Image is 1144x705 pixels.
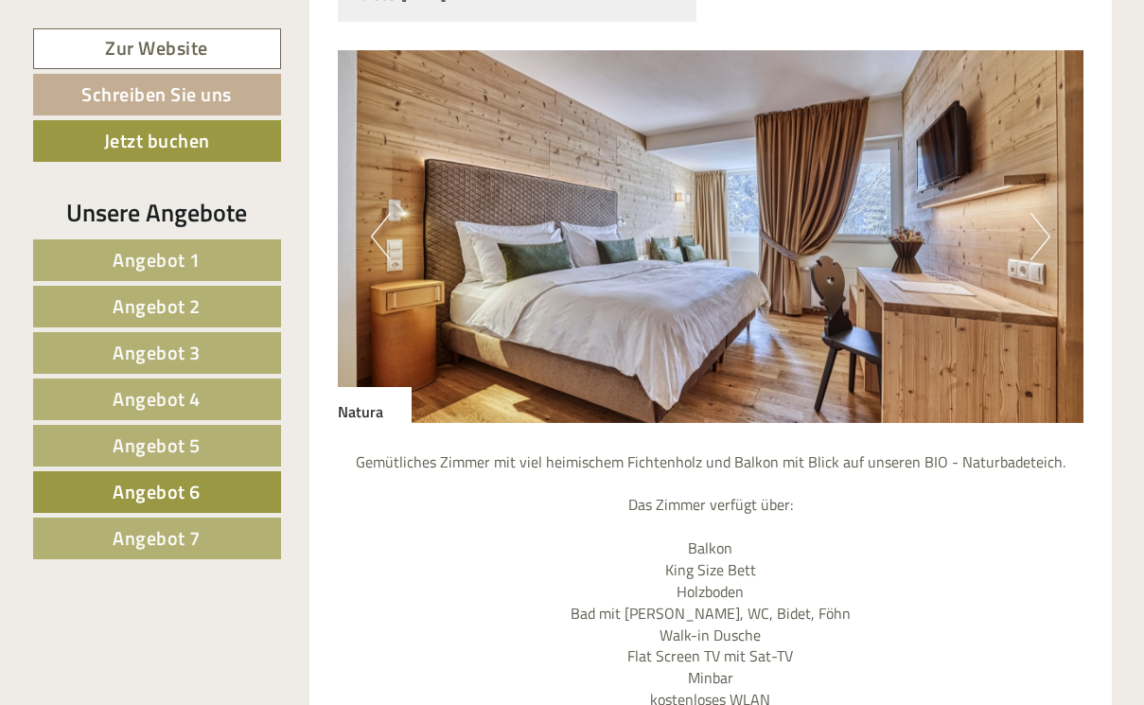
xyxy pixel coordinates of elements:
a: Schreiben Sie uns [33,74,281,115]
span: Angebot 5 [113,431,201,460]
div: Unsere Angebote [33,195,281,230]
span: Angebot 6 [113,477,201,506]
div: Natura [338,387,412,423]
span: Angebot 1 [113,245,201,274]
span: Angebot 2 [113,291,201,321]
button: Previous [371,213,391,260]
img: image [338,50,1083,423]
span: Angebot 4 [113,384,201,414]
a: Jetzt buchen [33,120,281,162]
span: Angebot 3 [113,338,201,367]
span: Angebot 7 [113,523,201,553]
button: Next [1030,213,1050,260]
a: Zur Website [33,28,281,69]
